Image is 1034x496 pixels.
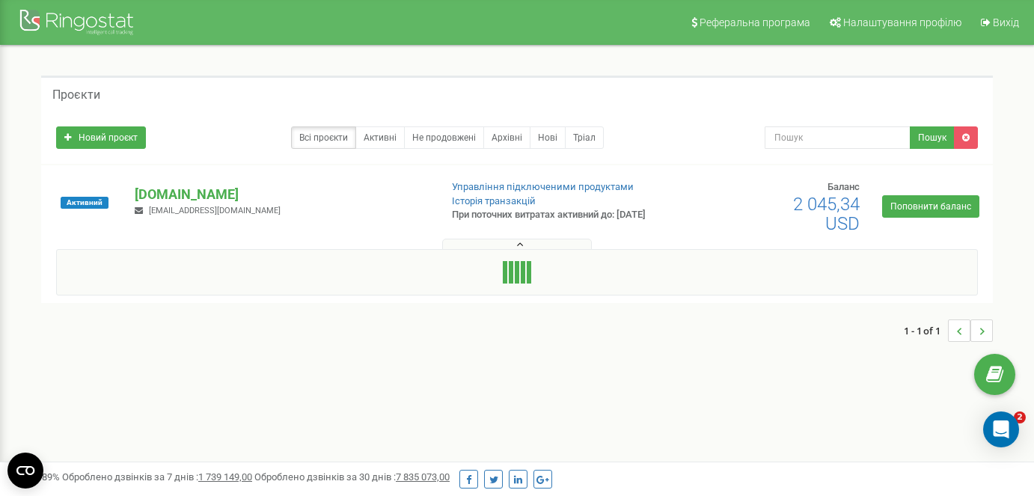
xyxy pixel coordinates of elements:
[62,471,252,483] span: Оброблено дзвінків за 7 днів :
[198,471,252,483] u: 1 739 149,00
[565,126,604,149] a: Тріал
[530,126,566,149] a: Нові
[61,197,108,209] span: Активний
[765,126,911,149] input: Пошук
[793,194,860,234] span: 2 045,34 USD
[843,16,961,28] span: Налаштування профілю
[904,304,993,357] nav: ...
[52,88,100,102] h5: Проєкти
[254,471,450,483] span: Оброблено дзвінків за 30 днів :
[7,453,43,489] button: Open CMP widget
[993,16,1019,28] span: Вихід
[910,126,955,149] button: Пошук
[396,471,450,483] u: 7 835 073,00
[291,126,356,149] a: Всі проєкти
[452,208,666,222] p: При поточних витратах активний до: [DATE]
[882,195,979,218] a: Поповнити баланс
[1014,411,1026,423] span: 2
[149,206,281,215] span: [EMAIL_ADDRESS][DOMAIN_NAME]
[355,126,405,149] a: Активні
[983,411,1019,447] div: Open Intercom Messenger
[700,16,810,28] span: Реферальна програма
[483,126,530,149] a: Архівні
[827,181,860,192] span: Баланс
[452,181,634,192] a: Управління підключеними продуктами
[904,319,948,342] span: 1 - 1 of 1
[452,195,536,206] a: Історія транзакцій
[135,185,427,204] p: [DOMAIN_NAME]
[404,126,484,149] a: Не продовжені
[56,126,146,149] a: Новий проєкт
